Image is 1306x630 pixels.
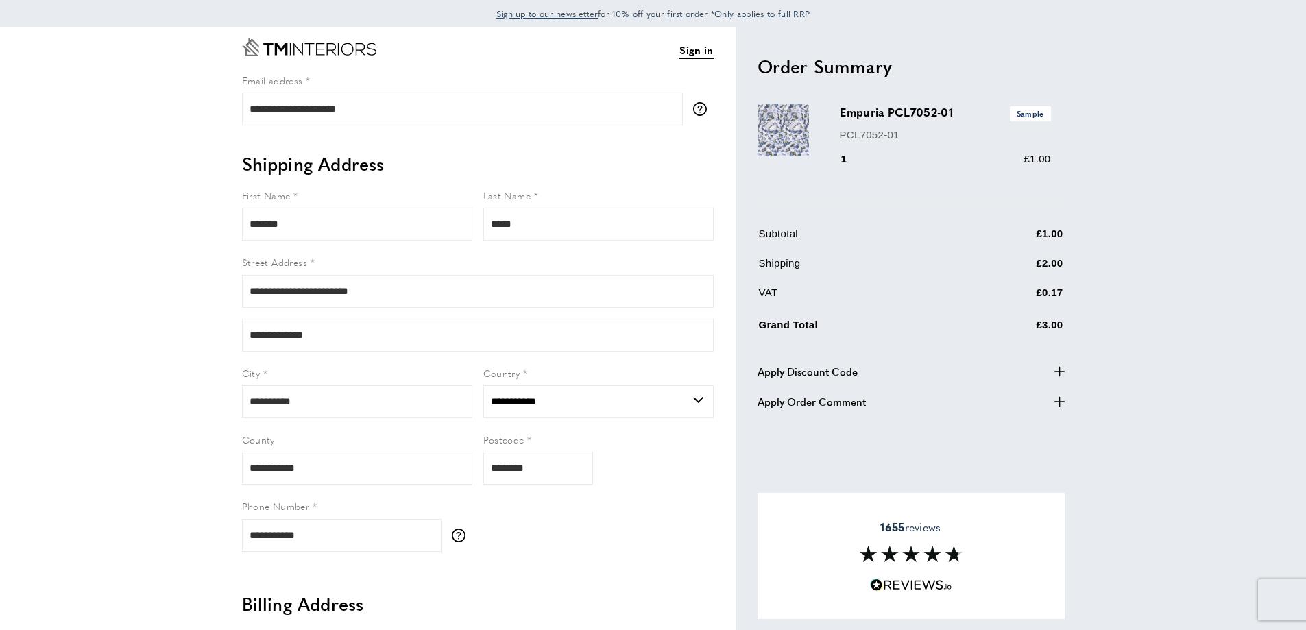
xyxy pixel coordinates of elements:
[496,7,598,21] a: Sign up to our newsletter
[969,314,1063,343] td: £3.00
[242,433,275,446] span: County
[693,102,714,116] button: More information
[840,127,1051,143] p: PCL7052-01
[242,73,303,87] span: Email address
[496,8,810,20] span: for 10% off your first order *Only applies to full RRP
[758,104,809,156] img: Empuria PCL7052-01
[870,579,952,592] img: Reviews.io 5 stars
[758,363,858,380] span: Apply Discount Code
[452,529,472,542] button: More information
[969,226,1063,252] td: £1.00
[1010,106,1051,121] span: Sample
[840,104,1051,121] h3: Empuria PCL7052-01
[242,255,308,269] span: Street Address
[880,520,941,534] span: reviews
[242,499,310,513] span: Phone Number
[759,226,967,252] td: Subtotal
[758,393,866,410] span: Apply Order Comment
[679,42,713,59] a: Sign in
[880,519,904,535] strong: 1655
[496,8,598,20] span: Sign up to our newsletter
[242,189,291,202] span: First Name
[483,366,520,380] span: Country
[242,592,714,616] h2: Billing Address
[1024,153,1050,165] span: £1.00
[969,284,1063,311] td: £0.17
[759,255,967,282] td: Shipping
[969,255,1063,282] td: £2.00
[758,54,1065,79] h2: Order Summary
[759,314,967,343] td: Grand Total
[483,433,524,446] span: Postcode
[759,284,967,311] td: VAT
[242,366,261,380] span: City
[242,38,376,56] a: Go to Home page
[483,189,531,202] span: Last Name
[860,546,963,562] img: Reviews section
[840,151,867,167] div: 1
[242,152,714,176] h2: Shipping Address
